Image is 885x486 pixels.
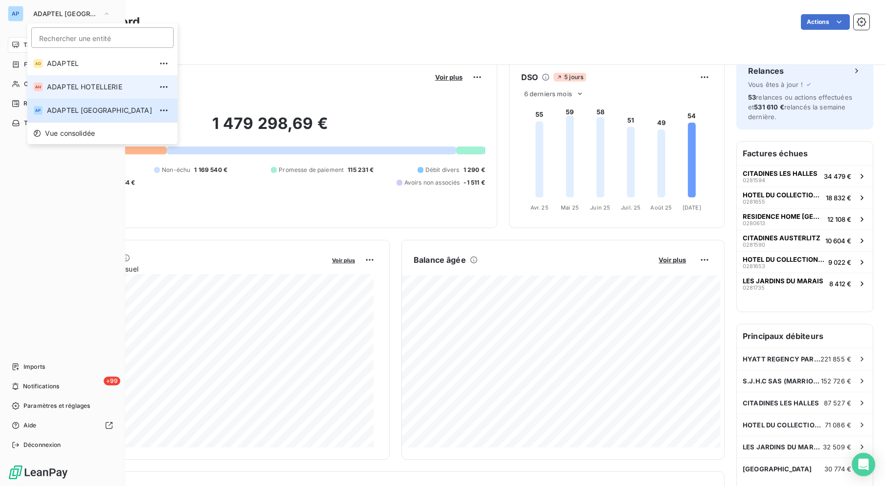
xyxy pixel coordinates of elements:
[24,119,44,127] span: Tâches
[23,382,59,391] span: Notifications
[824,172,851,180] span: 34 479 €
[45,128,95,138] span: Vue consolidée
[47,82,152,92] span: ADAPTEL HOTELLERIE
[737,273,873,294] button: LES JARDINS DU MARAIS02817358 412 €
[524,90,572,98] span: 6 derniers mois
[754,103,784,111] span: 531 610 €
[737,165,873,187] button: CITADINES LES HALLES028159434 479 €
[23,41,69,49] span: Tableau de bord
[737,324,873,348] h6: Principaux débiteurs
[743,199,765,205] span: 0281655
[659,256,686,264] span: Voir plus
[748,93,852,121] span: relances ou actions effectuées et relancés la semaine dernière.
[561,204,579,211] tspan: Mai 25
[650,204,672,211] tspan: Août 25
[656,255,689,264] button: Voir plus
[826,194,851,202] span: 18 832 €
[820,355,851,363] span: 221 855 €
[743,169,818,177] span: CITADINES LES HALLES
[464,166,485,174] span: 1 290 €
[737,230,873,251] button: CITADINES AUSTERLITZ028159010 604 €
[521,71,538,83] h6: DSO
[23,401,90,410] span: Paramètres et réglages
[55,114,485,143] h2: 1 479 298,69 €
[737,208,873,230] button: RESIDENCE HOME [GEOGRAPHIC_DATA]028061312 108 €
[23,441,61,449] span: Déconnexion
[748,93,756,101] span: 53
[823,443,851,451] span: 32 509 €
[737,142,873,165] h6: Factures échues
[748,81,803,88] span: Vous êtes à jour !
[743,263,765,269] span: 0281653
[825,237,851,245] span: 10 604 €
[743,234,820,242] span: CITADINES AUSTERLITZ
[743,377,821,385] span: S.J.H.C SAS (MARRIOTT RIVE GAUCHE)
[821,377,851,385] span: 152 726 €
[55,264,325,274] span: Chiffre d'affaires mensuel
[827,215,851,223] span: 12 108 €
[828,258,851,266] span: 9 022 €
[737,251,873,273] button: HOTEL DU COLLECTIONNEUR02816539 022 €
[737,187,873,208] button: HOTEL DU COLLECTIONNEUR028165518 832 €
[33,59,43,68] div: AD
[33,10,99,18] span: ADAPTEL [GEOGRAPHIC_DATA]
[743,421,825,429] span: HOTEL DU COLLECTIONNEUR
[33,82,43,92] div: AH
[748,65,784,77] h6: Relances
[553,73,586,82] span: 5 jours
[801,14,850,30] button: Actions
[829,280,851,288] span: 8 412 €
[743,255,824,263] span: HOTEL DU COLLECTIONNEUR
[743,277,823,285] span: LES JARDINS DU MARAIS
[8,465,68,480] img: Logo LeanPay
[743,212,823,220] span: RESIDENCE HOME [GEOGRAPHIC_DATA]
[332,257,355,264] span: Voir plus
[852,453,875,476] div: Open Intercom Messenger
[743,399,819,407] span: CITADINES LES HALLES
[24,60,49,69] span: Factures
[530,204,548,211] tspan: Avr. 25
[743,443,823,451] span: LES JARDINS DU MARAIS
[743,242,765,248] span: 0281590
[404,178,460,187] span: Avoirs non associés
[329,255,358,264] button: Voir plus
[824,465,851,473] span: 30 774 €
[194,166,227,174] span: 1 169 540 €
[435,73,463,81] span: Voir plus
[8,6,23,21] div: AP
[743,465,812,473] span: [GEOGRAPHIC_DATA]
[621,204,641,211] tspan: Juil. 25
[743,191,822,199] span: HOTEL DU COLLECTIONNEUR
[23,99,49,108] span: Relances
[47,106,152,115] span: ADAPTEL [GEOGRAPHIC_DATA]
[279,166,344,174] span: Promesse de paiement
[33,106,43,115] div: AP
[683,204,701,211] tspan: [DATE]
[31,27,174,48] input: placeholder
[743,220,765,226] span: 0280613
[104,377,120,385] span: +99
[825,421,851,429] span: 71 086 €
[590,204,610,211] tspan: Juin 25
[24,80,44,88] span: Clients
[47,59,152,68] span: ADAPTEL
[23,421,37,430] span: Aide
[162,166,190,174] span: Non-échu
[8,418,117,433] a: Aide
[23,362,45,371] span: Imports
[414,254,466,266] h6: Balance âgée
[743,177,765,183] span: 0281594
[464,178,485,187] span: -1 511 €
[348,166,374,174] span: 115 231 €
[425,166,460,174] span: Débit divers
[743,285,765,291] span: 0281735
[743,355,820,363] span: HYATT REGENCY PARIS ETOILE
[432,73,465,82] button: Voir plus
[824,399,851,407] span: 87 527 €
